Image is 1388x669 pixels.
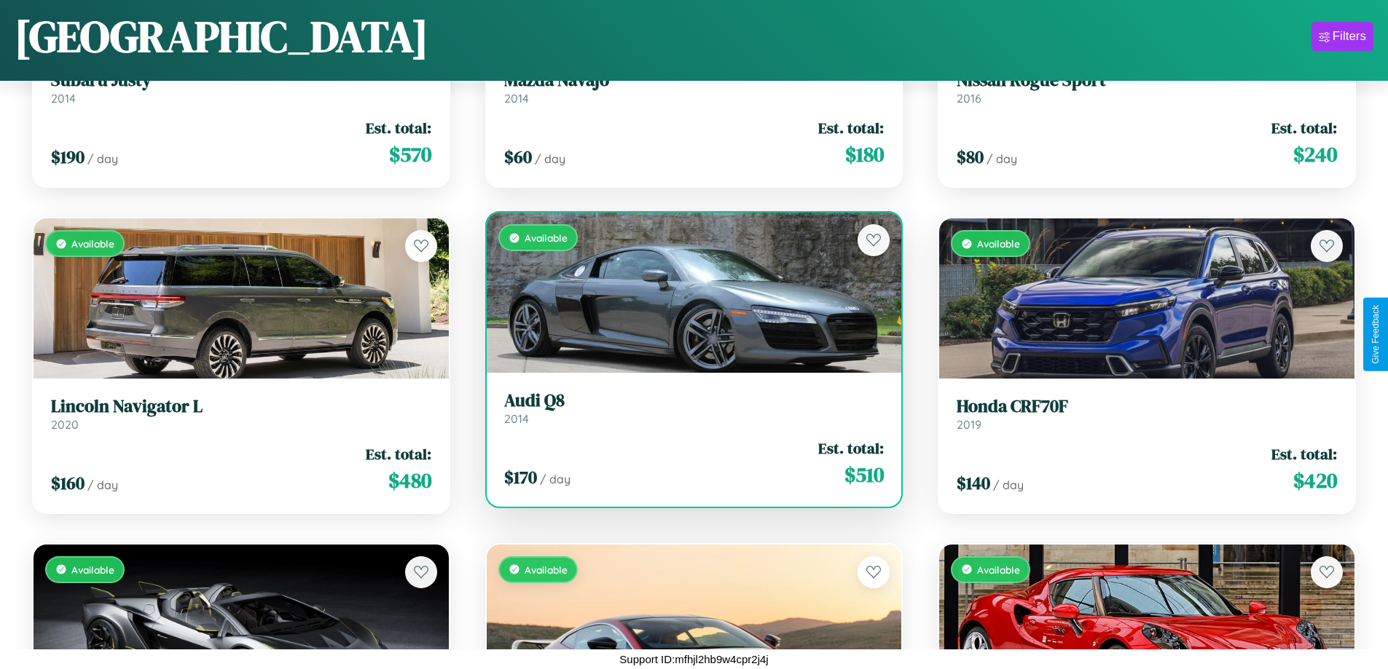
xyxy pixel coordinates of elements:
span: 2019 [957,417,981,432]
span: $ 140 [957,471,990,495]
h3: Mazda Navajo [504,70,885,91]
a: Honda CRF70F2019 [957,396,1337,432]
h3: Honda CRF70F [957,396,1337,417]
h1: [GEOGRAPHIC_DATA] [15,7,428,66]
span: / day [87,151,118,166]
span: / day [987,151,1017,166]
span: Est. total: [366,443,431,464]
a: Lincoln Navigator L2020 [51,396,431,432]
span: / day [540,472,571,486]
h3: Nissan Rogue Sport [957,70,1337,91]
div: Filters [1333,29,1366,44]
span: $ 190 [51,145,85,169]
h3: Lincoln Navigator L [51,396,431,417]
span: $ 180 [845,140,884,169]
span: Available [977,563,1020,576]
span: Available [977,237,1020,250]
span: $ 170 [504,465,537,489]
span: $ 80 [957,145,984,169]
span: $ 240 [1293,140,1337,169]
span: Est. total: [1271,117,1337,138]
span: Est. total: [1271,443,1337,464]
button: Filters [1311,22,1373,51]
span: / day [87,478,118,492]
span: Est. total: [818,117,884,138]
a: Subaru Justy2014 [51,70,431,106]
span: $ 510 [844,460,884,489]
span: 2020 [51,417,79,432]
span: Available [71,237,114,250]
span: / day [993,478,1024,492]
a: Nissan Rogue Sport2016 [957,70,1337,106]
span: $ 420 [1293,466,1337,495]
span: $ 480 [388,466,431,495]
p: Support ID: mfhjl2hb9w4cpr2j4j [619,649,768,669]
a: Audi Q82014 [504,390,885,426]
span: $ 60 [504,145,532,169]
span: Available [525,563,568,576]
span: 2014 [51,91,76,106]
span: 2014 [504,411,529,426]
span: Est. total: [818,438,884,459]
h3: Subaru Justy [51,70,431,91]
span: Est. total: [366,117,431,138]
span: $ 570 [389,140,431,169]
span: $ 160 [51,471,85,495]
span: / day [535,151,565,166]
a: Mazda Navajo2014 [504,70,885,106]
span: 2014 [504,91,529,106]
h3: Audi Q8 [504,390,885,411]
span: Available [525,231,568,244]
span: 2016 [957,91,981,106]
div: Give Feedback [1371,305,1381,364]
span: Available [71,563,114,576]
